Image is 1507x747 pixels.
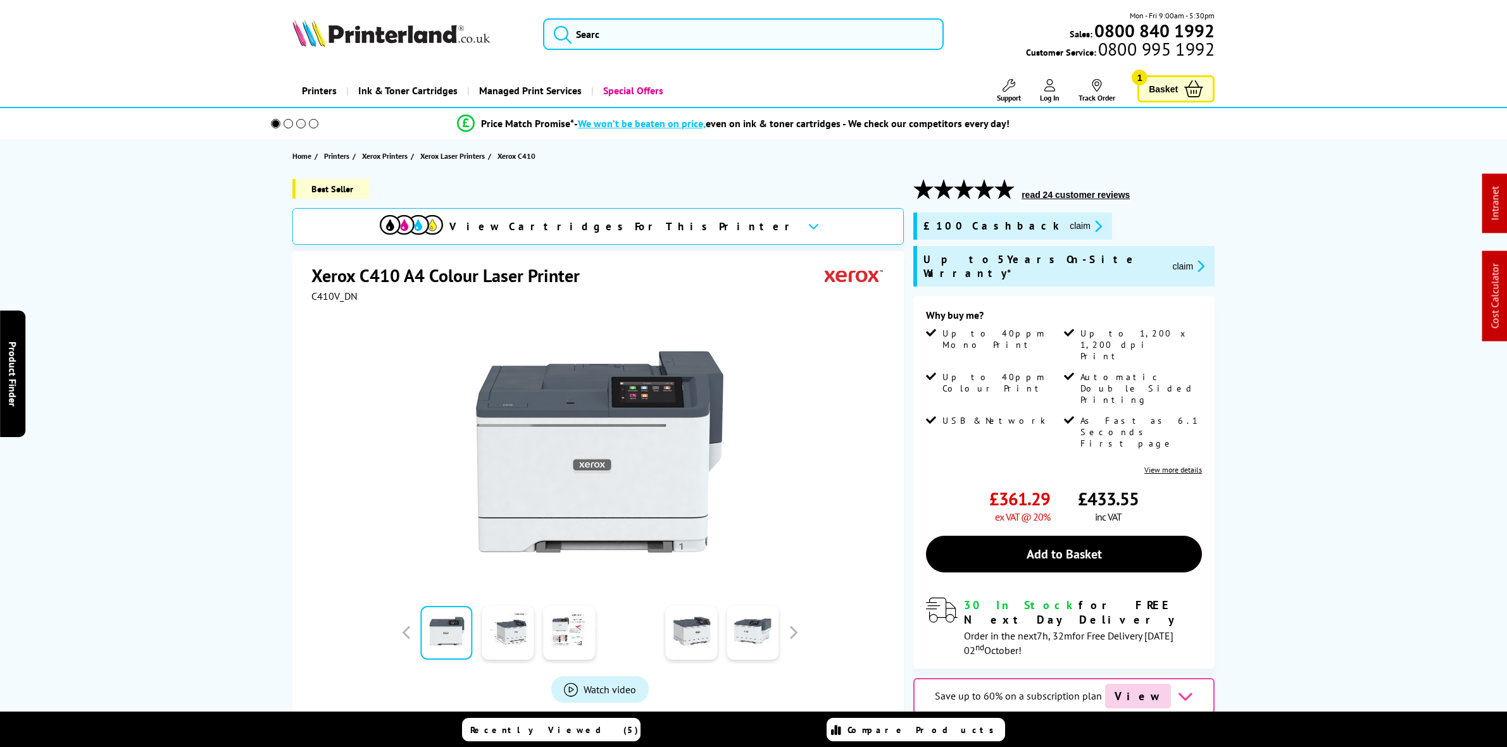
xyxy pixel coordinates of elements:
span: Support [997,93,1021,102]
a: Printerland Logo [292,19,527,49]
a: Compare Products [827,718,1005,741]
a: Xerox Laser Printers [420,149,488,163]
span: Up to 40ppm Mono Print [942,328,1061,350]
a: Printers [292,75,346,107]
span: Automatic Double Sided Printing [1080,371,1199,405]
span: inc VAT [1095,510,1122,523]
img: View Cartridges [380,215,443,235]
span: 0800 995 1992 [1096,43,1215,55]
div: Why buy me? [926,309,1202,328]
a: 0800 840 1992 [1092,25,1215,37]
b: 0800 840 1992 [1094,19,1215,42]
button: promo-description [1168,259,1208,273]
a: Home [292,149,315,163]
span: Basket [1149,80,1178,97]
span: ex VAT @ 20% [995,510,1050,523]
span: Printers [324,149,349,163]
a: Managed Print Services [467,75,591,107]
span: Xerox C410 [497,149,535,163]
span: View Cartridges For This Printer [449,219,797,233]
span: Log In [1040,93,1060,102]
span: Customer Service: [1026,43,1215,58]
span: We won’t be beaten on price, [578,117,706,130]
a: Log In [1040,79,1060,102]
span: Save up to 60% on a subscription plan [935,689,1102,702]
div: - even on ink & toner cartridges - We check our competitors every day! [574,117,1010,130]
a: Special Offers [591,75,673,107]
div: modal_delivery [926,598,1202,656]
span: Order in the next for Free Delivery [DATE] 02 October! [964,629,1173,657]
span: Ink & Toner Cartridges [358,75,458,107]
span: As Fast as 6.1 Seconds First page [1080,415,1199,449]
span: Price Match Promise* [481,117,574,130]
span: 7h, 32m [1037,629,1072,642]
h1: Xerox C410 A4 Colour Laser Printer [311,264,592,287]
span: Xerox Printers [362,149,408,163]
a: Cost Calculator [1489,264,1501,329]
span: Up to 1,200 x 1,200 dpi Print [1080,328,1199,362]
span: C410V_DN [311,290,358,302]
a: Product_All_Videos [551,676,649,703]
a: Printers [324,149,353,163]
span: Recently Viewed (5) [470,724,639,736]
span: Sales: [1070,28,1092,40]
button: read 24 customer reviews [1018,189,1134,201]
span: £361.29 [989,487,1050,510]
a: Xerox Printers [362,149,411,163]
button: promo-description [1066,219,1106,233]
span: Product Finder [6,341,19,406]
a: View more details [1144,465,1202,474]
div: for FREE Next Day Delivery [964,598,1202,627]
span: Watch video [584,683,636,696]
a: Support [997,79,1021,102]
span: 1 [1132,70,1147,85]
span: £100 Cashback [923,219,1060,233]
span: 30 In Stock [964,598,1079,612]
a: Xerox C410 [497,149,539,163]
span: View [1105,684,1171,708]
li: modal_Promise [254,113,1214,135]
a: Add to Basket [926,536,1202,572]
span: Best Seller [292,179,369,199]
span: Mon - Fri 9:00am - 5:30pm [1130,9,1215,22]
input: Searc [543,18,943,50]
img: Xerox C410 [476,328,724,576]
span: Up to 40ppm Colour Print [942,371,1061,394]
a: Recently Viewed (5) [462,718,641,741]
a: Basket 1 [1137,75,1215,102]
span: £433.55 [1078,487,1139,510]
sup: nd [975,641,984,653]
img: Xerox [825,264,883,287]
a: Track Order [1079,79,1115,102]
span: Home [292,149,311,163]
span: Up to 5 Years On-Site Warranty* [923,252,1162,280]
img: Printerland Logo [292,19,490,47]
span: Compare Products [847,724,1001,736]
a: Ink & Toner Cartridges [346,75,467,107]
a: Intranet [1489,187,1501,221]
span: Xerox Laser Printers [420,149,485,163]
span: USB & Network [942,415,1046,426]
